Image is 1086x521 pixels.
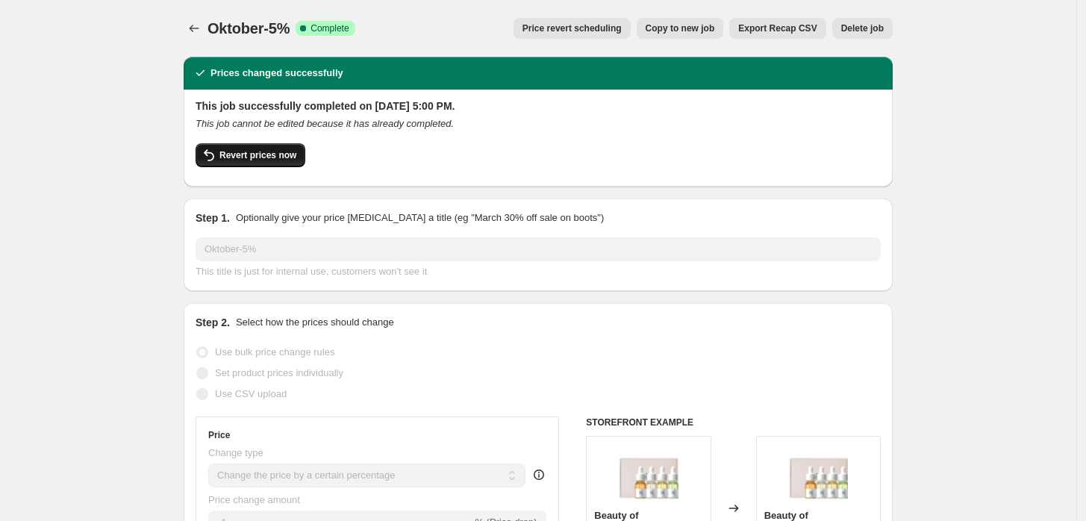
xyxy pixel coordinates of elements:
img: Beauty_of_Joseon_-_Hanbang_Serum_Discovery_Kit.5_80x.png [788,444,848,504]
button: Copy to new job [637,18,724,39]
h2: Prices changed successfully [210,66,343,81]
h2: Step 2. [196,315,230,330]
h2: This job successfully completed on [DATE] 5:00 PM. [196,99,881,113]
span: Use CSV upload [215,388,287,399]
img: Beauty_of_Joseon_-_Hanbang_Serum_Discovery_Kit.5_80x.png [619,444,678,504]
span: Change type [208,447,263,458]
button: Price revert scheduling [514,18,631,39]
h3: Price [208,429,230,441]
p: Select how the prices should change [236,315,394,330]
span: Price revert scheduling [522,22,622,34]
span: Price change amount [208,494,300,505]
button: Export Recap CSV [729,18,826,39]
span: Copy to new job [646,22,715,34]
span: This title is just for internal use, customers won't see it [196,266,427,277]
span: Oktober-5% [207,20,290,37]
span: Set product prices individually [215,367,343,378]
button: Revert prices now [196,143,305,167]
div: help [531,467,546,482]
h6: STOREFRONT EXAMPLE [586,417,881,428]
span: Use bulk price change rules [215,346,334,358]
button: Price change jobs [184,18,205,39]
input: 30% off holiday sale [196,237,881,261]
p: Optionally give your price [MEDICAL_DATA] a title (eg "March 30% off sale on boots") [236,210,604,225]
span: Complete [310,22,349,34]
span: Export Recap CSV [738,22,817,34]
i: This job cannot be edited because it has already completed. [196,118,454,129]
h2: Step 1. [196,210,230,225]
button: Delete job [832,18,893,39]
span: Revert prices now [219,149,296,161]
span: Delete job [841,22,884,34]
